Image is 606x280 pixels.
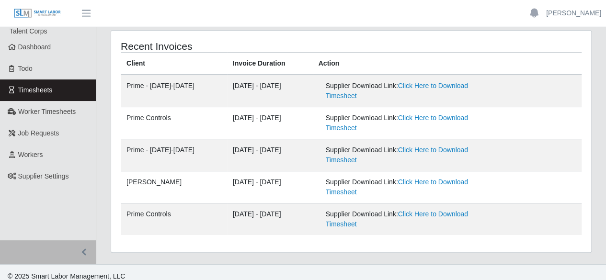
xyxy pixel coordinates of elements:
[326,81,483,101] div: Supplier Download Link:
[121,40,304,52] h4: Recent Invoices
[18,43,51,51] span: Dashboard
[18,65,33,72] span: Todo
[227,53,313,75] th: Invoice Duration
[546,8,601,18] a: [PERSON_NAME]
[326,209,483,229] div: Supplier Download Link:
[121,75,227,107] td: Prime - [DATE]-[DATE]
[326,145,483,165] div: Supplier Download Link:
[18,172,69,180] span: Supplier Settings
[313,53,582,75] th: Action
[10,27,47,35] span: Talent Corps
[227,171,313,203] td: [DATE] - [DATE]
[121,171,227,203] td: [PERSON_NAME]
[227,107,313,139] td: [DATE] - [DATE]
[121,139,227,171] td: Prime - [DATE]-[DATE]
[18,108,76,115] span: Worker Timesheets
[13,8,61,19] img: SLM Logo
[121,107,227,139] td: Prime Controls
[227,203,313,235] td: [DATE] - [DATE]
[18,151,43,158] span: Workers
[121,53,227,75] th: Client
[8,272,125,280] span: © 2025 Smart Labor Management, LLC
[227,75,313,107] td: [DATE] - [DATE]
[18,86,53,94] span: Timesheets
[326,113,483,133] div: Supplier Download Link:
[227,139,313,171] td: [DATE] - [DATE]
[18,129,59,137] span: Job Requests
[121,203,227,235] td: Prime Controls
[326,177,483,197] div: Supplier Download Link:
